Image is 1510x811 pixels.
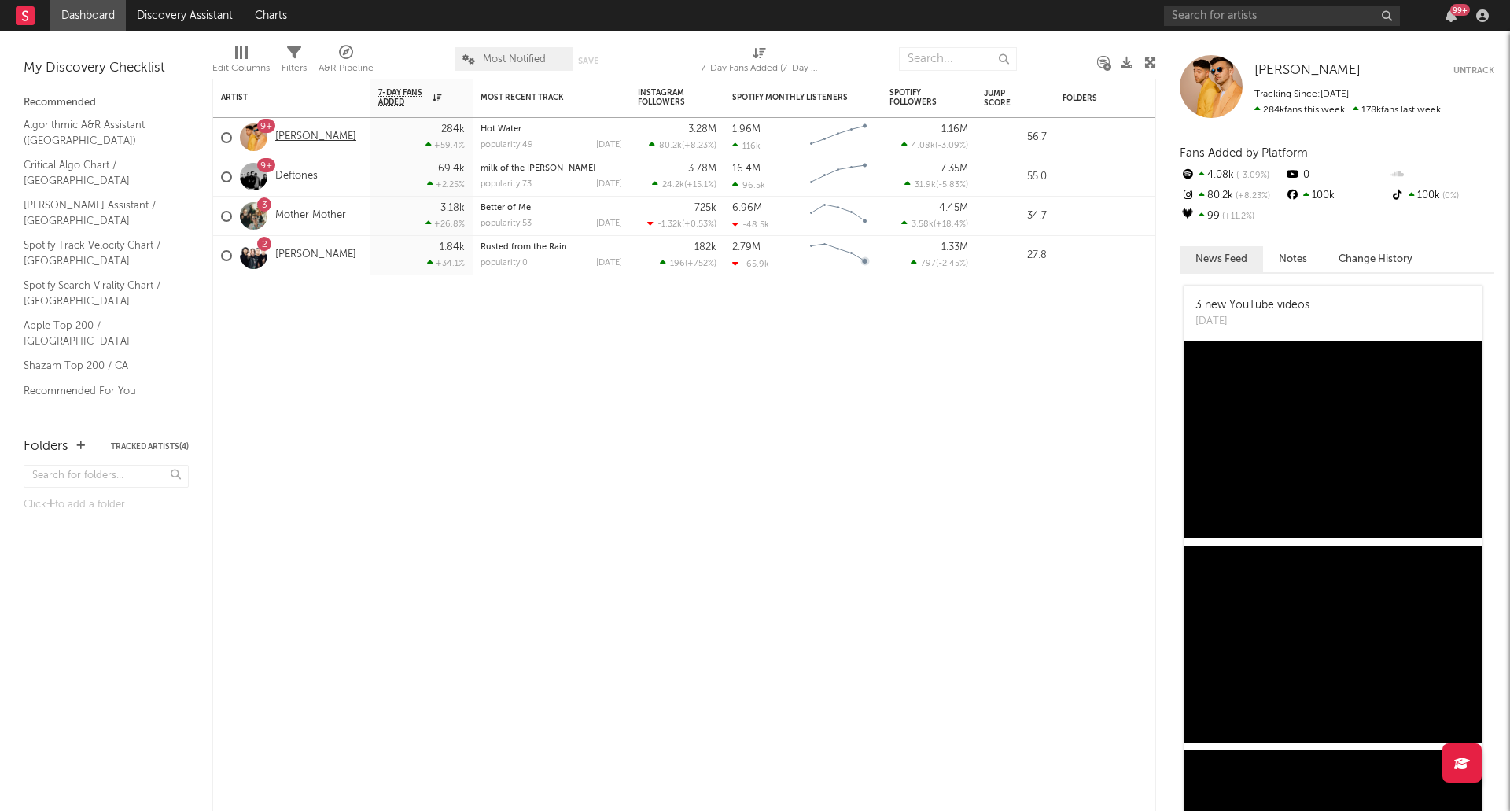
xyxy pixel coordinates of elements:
[901,219,968,229] div: ( )
[1263,246,1323,272] button: Notes
[111,443,189,451] button: Tracked Artists(4)
[732,242,761,253] div: 2.79M
[649,140,716,150] div: ( )
[1254,105,1345,115] span: 284k fans this week
[481,93,598,102] div: Most Recent Track
[24,317,173,349] a: Apple Top 200 / [GEOGRAPHIC_DATA]
[657,220,682,229] span: -1.32k
[652,179,716,190] div: ( )
[275,170,318,183] a: Deftones
[694,242,716,253] div: 182k
[701,59,819,78] div: 7-Day Fans Added (7-Day Fans Added)
[1180,147,1308,159] span: Fans Added by Platform
[732,180,765,190] div: 96.5k
[24,465,189,488] input: Search for folders...
[596,219,622,228] div: [DATE]
[732,141,761,151] div: 116k
[984,128,1047,147] div: 56.7
[282,59,307,78] div: Filters
[378,88,429,107] span: 7-Day Fans Added
[275,209,346,223] a: Mother Mother
[1254,64,1361,77] span: [PERSON_NAME]
[24,94,189,112] div: Recommended
[24,496,189,514] div: Click to add a folder.
[481,125,521,134] a: Hot Water
[936,220,966,229] span: +18.4 %
[1234,171,1269,180] span: -3.09 %
[481,243,622,252] div: Rusted from the Rain
[904,179,968,190] div: ( )
[481,164,622,173] div: milk of the madonna
[921,260,936,268] span: 797
[984,89,1023,108] div: Jump Score
[425,219,465,229] div: +26.8 %
[732,219,769,230] div: -48.5k
[1195,314,1309,330] div: [DATE]
[1180,246,1263,272] button: News Feed
[938,260,966,268] span: -2.45 %
[1254,90,1349,99] span: Tracking Since: [DATE]
[1284,165,1389,186] div: 0
[901,140,968,150] div: ( )
[938,181,966,190] span: -5.83 %
[701,39,819,85] div: 7-Day Fans Added (7-Day Fans Added)
[481,141,533,149] div: popularity: 49
[596,141,622,149] div: [DATE]
[911,258,968,268] div: ( )
[1450,4,1470,16] div: 99 +
[937,142,966,150] span: -3.09 %
[941,242,968,253] div: 1.33M
[1063,94,1180,103] div: Folders
[803,236,874,275] svg: Chart title
[1390,186,1494,206] div: 100k
[578,57,598,65] button: Save
[1180,186,1284,206] div: 80.2k
[688,124,716,135] div: 3.28M
[1453,63,1494,79] button: Untrack
[427,179,465,190] div: +2.25 %
[984,168,1047,186] div: 55.0
[24,382,173,400] a: Recommended For You
[440,203,465,213] div: 3.18k
[212,59,270,78] div: Edit Columns
[688,164,716,174] div: 3.78M
[638,88,693,107] div: Instagram Followers
[425,140,465,150] div: +59.4 %
[1284,186,1389,206] div: 100k
[687,260,714,268] span: +752 %
[912,220,934,229] span: 3.58k
[647,219,716,229] div: ( )
[275,131,356,144] a: [PERSON_NAME]
[659,142,682,150] span: 80.2k
[889,88,945,107] div: Spotify Followers
[660,258,716,268] div: ( )
[427,258,465,268] div: +34.1 %
[481,204,622,212] div: Better of Me
[803,197,874,236] svg: Chart title
[684,220,714,229] span: +0.53 %
[481,125,622,134] div: Hot Water
[1390,165,1494,186] div: --
[282,39,307,85] div: Filters
[319,59,374,78] div: A&R Pipeline
[732,203,762,213] div: 6.96M
[941,164,968,174] div: 7.35M
[24,437,68,456] div: Folders
[915,181,936,190] span: 31.9k
[24,197,173,229] a: [PERSON_NAME] Assistant / [GEOGRAPHIC_DATA]
[912,142,935,150] span: 4.08k
[275,249,356,262] a: [PERSON_NAME]
[732,124,761,135] div: 1.96M
[438,164,465,174] div: 69.4k
[941,124,968,135] div: 1.16M
[662,181,684,190] span: 24.2k
[1233,192,1270,201] span: +8.23 %
[596,259,622,267] div: [DATE]
[24,237,173,269] a: Spotify Track Velocity Chart / [GEOGRAPHIC_DATA]
[212,39,270,85] div: Edit Columns
[319,39,374,85] div: A&R Pipeline
[1220,212,1254,221] span: +11.2 %
[984,207,1047,226] div: 34.7
[1180,206,1284,227] div: 99
[481,180,532,189] div: popularity: 73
